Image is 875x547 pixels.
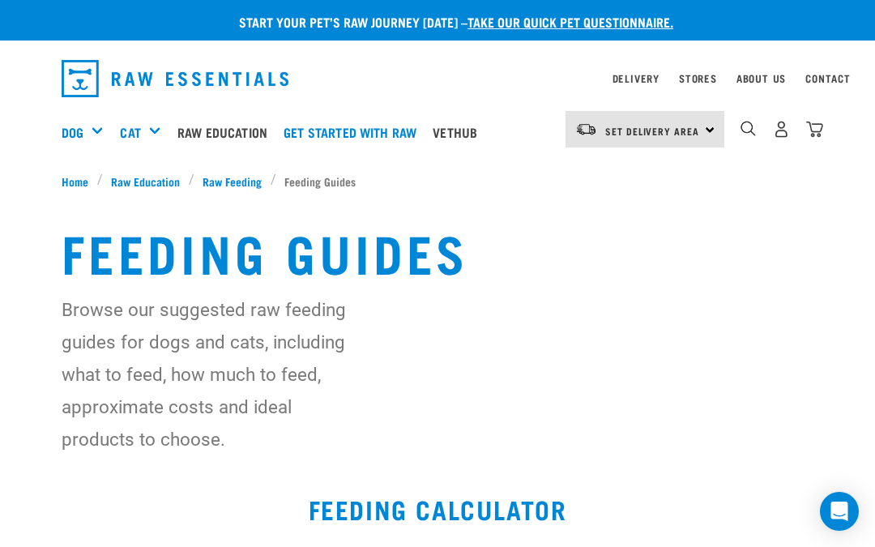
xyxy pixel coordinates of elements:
[62,293,362,455] p: Browse our suggested raw feeding guides for dogs and cats, including what to feed, how much to fe...
[773,121,790,138] img: user.png
[120,122,140,142] a: Cat
[575,122,597,137] img: van-moving.png
[679,75,717,81] a: Stores
[741,121,756,136] img: home-icon-1@2x.png
[820,492,859,531] div: Open Intercom Messenger
[62,173,88,190] span: Home
[612,75,659,81] a: Delivery
[280,100,429,165] a: Get started with Raw
[736,75,786,81] a: About Us
[203,173,262,190] span: Raw Feeding
[805,75,851,81] a: Contact
[429,100,489,165] a: Vethub
[467,18,673,25] a: take our quick pet questionnaire.
[19,494,856,523] h2: Feeding Calculator
[62,173,813,190] nav: breadcrumbs
[103,173,189,190] a: Raw Education
[62,60,288,97] img: Raw Essentials Logo
[62,122,83,142] a: Dog
[62,173,97,190] a: Home
[806,121,823,138] img: home-icon@2x.png
[62,222,813,280] h1: Feeding Guides
[111,173,180,190] span: Raw Education
[194,173,271,190] a: Raw Feeding
[173,100,280,165] a: Raw Education
[605,128,699,134] span: Set Delivery Area
[49,53,826,104] nav: dropdown navigation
